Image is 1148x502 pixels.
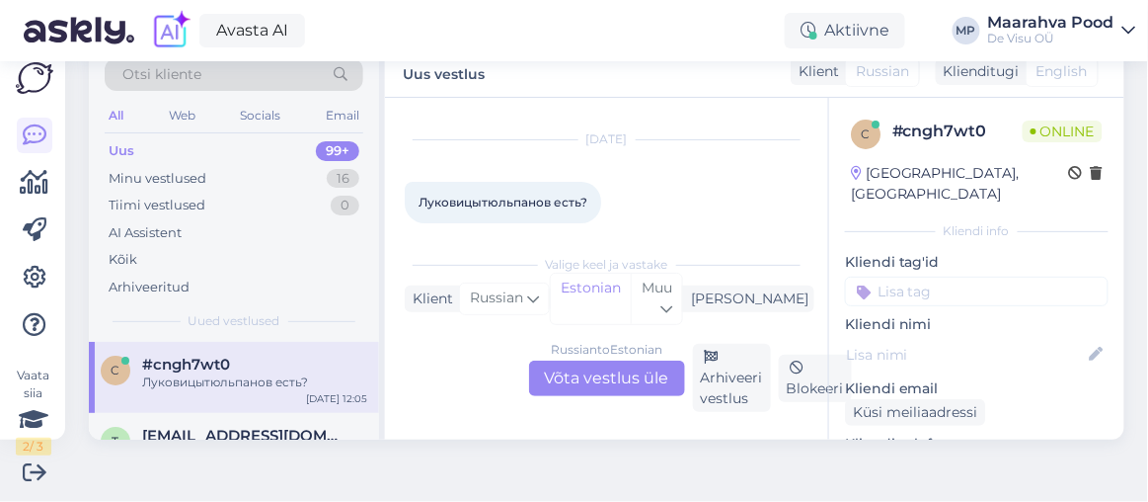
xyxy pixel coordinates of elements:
[109,278,190,297] div: Arhiveeritud
[16,438,51,456] div: 2 / 3
[846,344,1086,366] input: Lisa nimi
[856,61,909,82] span: Russian
[16,62,53,94] img: Askly Logo
[936,61,1020,82] div: Klienditugi
[988,15,1136,46] a: Maarahva PoodDe Visu OÜ
[105,103,127,128] div: All
[316,141,359,161] div: 99+
[988,31,1114,46] div: De Visu OÜ
[113,434,119,449] span: t
[791,61,839,82] div: Klient
[112,363,120,377] span: c
[785,13,905,48] div: Aktiivne
[1023,121,1103,142] span: Online
[109,141,134,161] div: Uus
[109,223,182,243] div: AI Assistent
[189,312,280,330] span: Uued vestlused
[403,58,485,85] label: Uus vestlus
[693,344,771,412] div: Arhiveeri vestlus
[236,103,284,128] div: Socials
[109,250,137,270] div: Kõik
[405,130,808,148] div: [DATE]
[862,126,871,141] span: c
[165,103,199,128] div: Web
[470,288,523,309] span: Russian
[16,367,51,456] div: Vaata siia
[142,374,367,391] div: Луковицытюльпанов есть?
[122,64,201,85] span: Otsi kliente
[845,378,1109,399] p: Kliendi email
[322,103,363,128] div: Email
[109,169,206,189] div: Minu vestlused
[683,289,808,309] div: [PERSON_NAME]
[331,196,359,215] div: 0
[327,169,359,189] div: 16
[551,274,631,324] div: Estonian
[845,434,1109,455] p: Kliendi telefon
[109,196,205,215] div: Tiimi vestlused
[405,289,453,309] div: Klient
[199,14,305,47] a: Avasta AI
[845,222,1109,240] div: Kliendi info
[142,427,347,445] span: taimi105@hotmail.com
[851,163,1069,205] div: [GEOGRAPHIC_DATA], [GEOGRAPHIC_DATA]
[411,224,485,239] span: 12:05
[142,356,230,374] span: #cngh7wt0
[845,399,985,426] div: Küsi meiliaadressi
[988,15,1114,31] div: Maarahva Pood
[405,256,808,274] div: Valige keel ja vastake
[845,277,1109,306] input: Lisa tag
[892,120,1023,143] div: # cngh7wt0
[306,391,367,406] div: [DATE] 12:05
[845,252,1109,273] p: Kliendi tag'id
[779,355,852,402] div: Blokeeri
[419,195,587,209] span: Луковицытюльпанов есть?
[845,314,1109,335] p: Kliendi nimi
[551,341,662,359] div: Russian to Estonian
[1036,61,1088,82] span: English
[642,279,672,296] span: Muu
[150,10,191,51] img: explore-ai
[529,361,685,396] div: Võta vestlus üle
[953,17,980,44] div: MP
